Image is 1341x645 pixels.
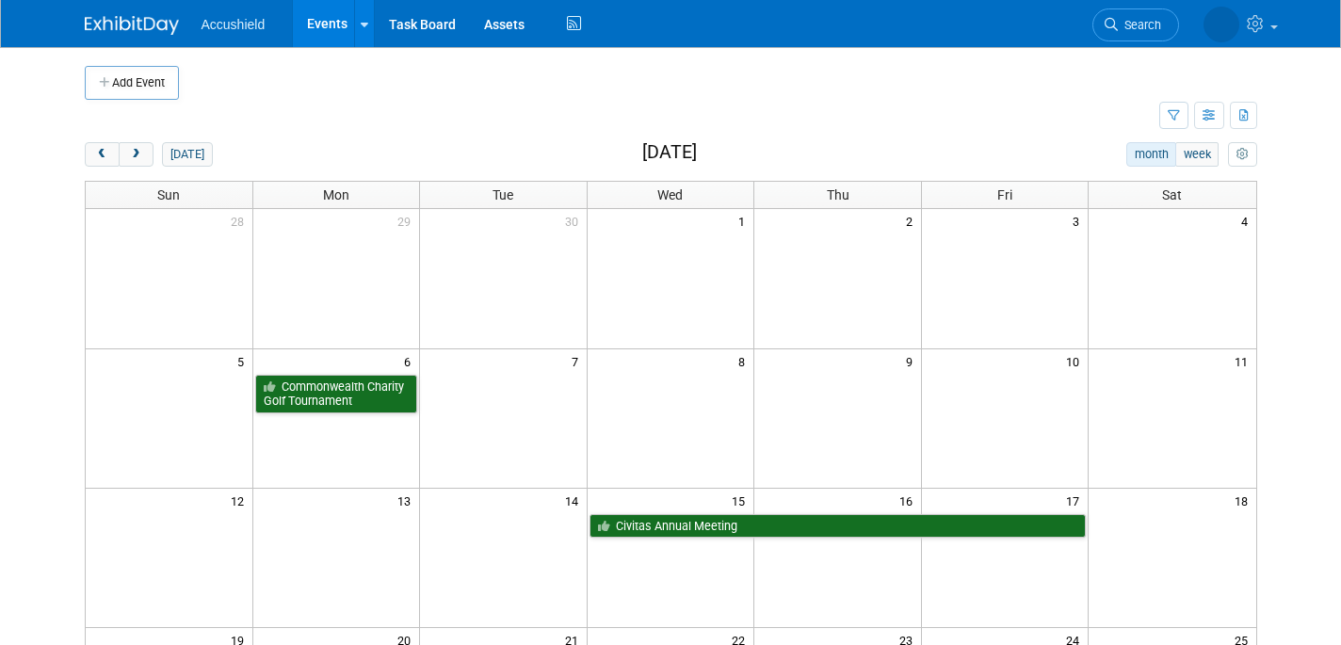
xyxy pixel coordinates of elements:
span: 4 [1239,209,1256,233]
img: Peggy White [1204,7,1239,42]
span: 17 [1064,489,1088,512]
i: Personalize Calendar [1236,149,1249,161]
button: Add Event [85,66,179,100]
a: Search [1092,8,1179,41]
a: Civitas Annual Meeting [590,514,1087,539]
button: prev [85,142,120,167]
span: 16 [897,489,921,512]
button: myCustomButton [1228,142,1256,167]
img: ExhibitDay [85,16,179,35]
h2: [DATE] [642,142,697,163]
span: Wed [657,187,683,202]
span: 12 [229,489,252,512]
span: 28 [229,209,252,233]
span: 13 [396,489,419,512]
span: 2 [904,209,921,233]
button: next [119,142,153,167]
span: 7 [570,349,587,373]
span: 3 [1071,209,1088,233]
span: 8 [736,349,753,373]
span: Accushield [202,17,266,32]
span: 14 [563,489,587,512]
span: Tue [493,187,513,202]
a: Commonwealth Charity Golf Tournament [255,375,418,413]
span: Thu [827,187,849,202]
span: 10 [1064,349,1088,373]
span: Mon [323,187,349,202]
span: 18 [1233,489,1256,512]
button: month [1126,142,1176,167]
button: [DATE] [162,142,212,167]
span: 5 [235,349,252,373]
span: 11 [1233,349,1256,373]
span: 6 [402,349,419,373]
span: 1 [736,209,753,233]
span: 29 [396,209,419,233]
span: Search [1118,18,1161,32]
span: Sun [157,187,180,202]
span: 30 [563,209,587,233]
span: Sat [1162,187,1182,202]
button: week [1175,142,1219,167]
span: Fri [997,187,1012,202]
span: 15 [730,489,753,512]
span: 9 [904,349,921,373]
